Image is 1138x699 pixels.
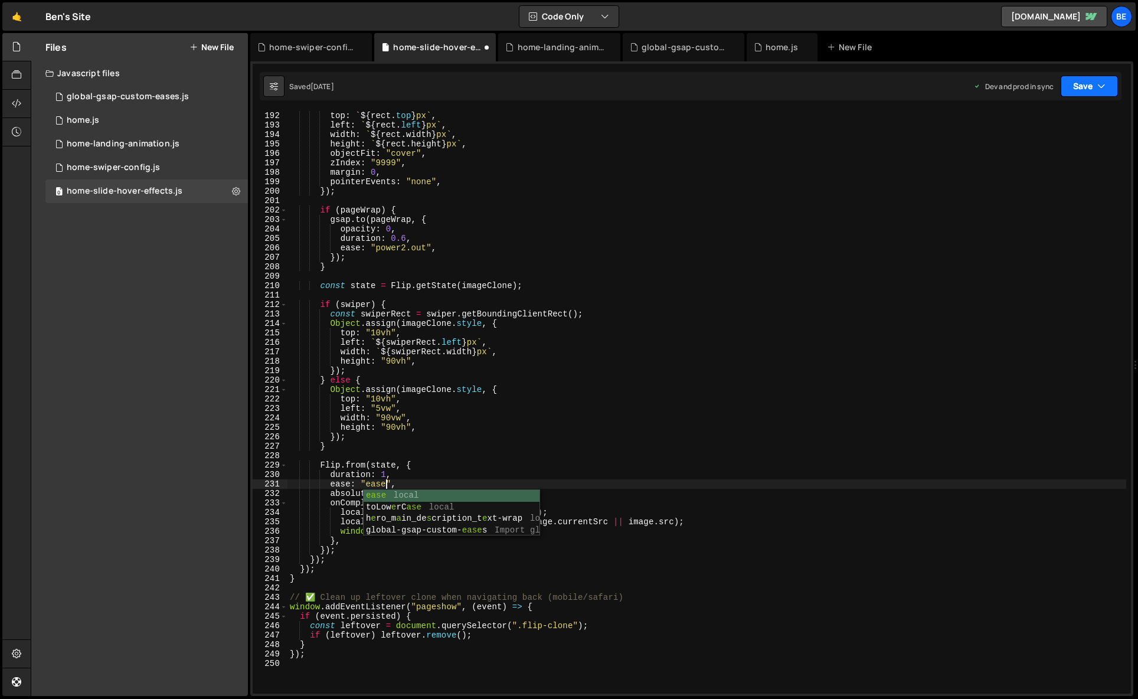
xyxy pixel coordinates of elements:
div: home.js [766,41,798,53]
div: 193 [253,120,287,130]
div: 246 [253,621,287,631]
div: 240 [253,564,287,574]
span: 0 [55,188,63,197]
div: home-slide-hover-effects.js [393,41,482,53]
div: 218 [253,357,287,366]
div: 221 [253,385,287,394]
div: 194 [253,130,287,139]
div: 230 [253,470,287,479]
div: 233 [253,498,287,508]
div: 249 [253,649,287,659]
div: 215 [253,328,287,338]
button: Save [1061,76,1118,97]
div: 243 [253,593,287,602]
div: 11910/28432.js [45,156,248,179]
div: 235 [253,517,287,527]
div: global-gsap-custom-eases.js [642,41,730,53]
div: 236 [253,527,287,536]
button: Code Only [519,6,619,27]
div: 229 [253,460,287,470]
div: 245 [253,612,287,621]
div: Javascript files [31,61,248,85]
a: 🤙 [2,2,31,31]
div: 198 [253,168,287,177]
div: 204 [253,224,287,234]
div: 11910/28512.js [45,132,248,156]
div: 207 [253,253,287,262]
div: Dev and prod in sync [973,81,1054,92]
div: 202 [253,205,287,215]
div: 242 [253,583,287,593]
h2: Files [45,41,67,54]
a: Be [1111,6,1132,27]
div: Ben's Site [45,9,91,24]
div: 192 [253,111,287,120]
div: 216 [253,338,287,347]
div: 237 [253,536,287,546]
div: 224 [253,413,287,423]
div: 228 [253,451,287,460]
div: 200 [253,187,287,196]
div: 11910/28433.js [45,85,248,109]
div: global-gsap-custom-eases.js [67,92,189,102]
div: 226 [253,432,287,442]
a: [DOMAIN_NAME] [1001,6,1107,27]
div: 217 [253,347,287,357]
div: 220 [253,375,287,385]
div: 212 [253,300,287,309]
div: 209 [253,272,287,281]
div: 195 [253,139,287,149]
div: [DATE] [310,81,334,92]
div: 214 [253,319,287,328]
div: 11910/28508.js [45,109,248,132]
div: New File [827,41,877,53]
div: home-swiper-config.js [269,41,358,53]
div: 231 [253,479,287,489]
div: 201 [253,196,287,205]
div: 222 [253,394,287,404]
div: 244 [253,602,287,612]
div: Saved [289,81,334,92]
div: 219 [253,366,287,375]
div: home-slide-hover-effects.js [67,186,182,197]
div: 232 [253,489,287,498]
div: home.js [67,115,99,126]
div: 248 [253,640,287,649]
div: 199 [253,177,287,187]
div: 234 [253,508,287,517]
div: 241 [253,574,287,583]
div: 205 [253,234,287,243]
div: 227 [253,442,287,451]
div: 208 [253,262,287,272]
div: 211 [253,290,287,300]
div: 196 [253,149,287,158]
div: home-swiper-config.js [67,162,160,173]
div: 206 [253,243,287,253]
div: 239 [253,555,287,564]
div: home-landing-animation.js [67,139,179,149]
button: New File [189,43,234,52]
div: 213 [253,309,287,319]
div: 225 [253,423,287,432]
div: 250 [253,659,287,668]
div: home-landing-animation.js [518,41,606,53]
div: 203 [253,215,287,224]
div: 197 [253,158,287,168]
div: 238 [253,546,287,555]
div: 223 [253,404,287,413]
div: 210 [253,281,287,290]
div: 11910/28435.js [45,179,248,203]
div: 247 [253,631,287,640]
